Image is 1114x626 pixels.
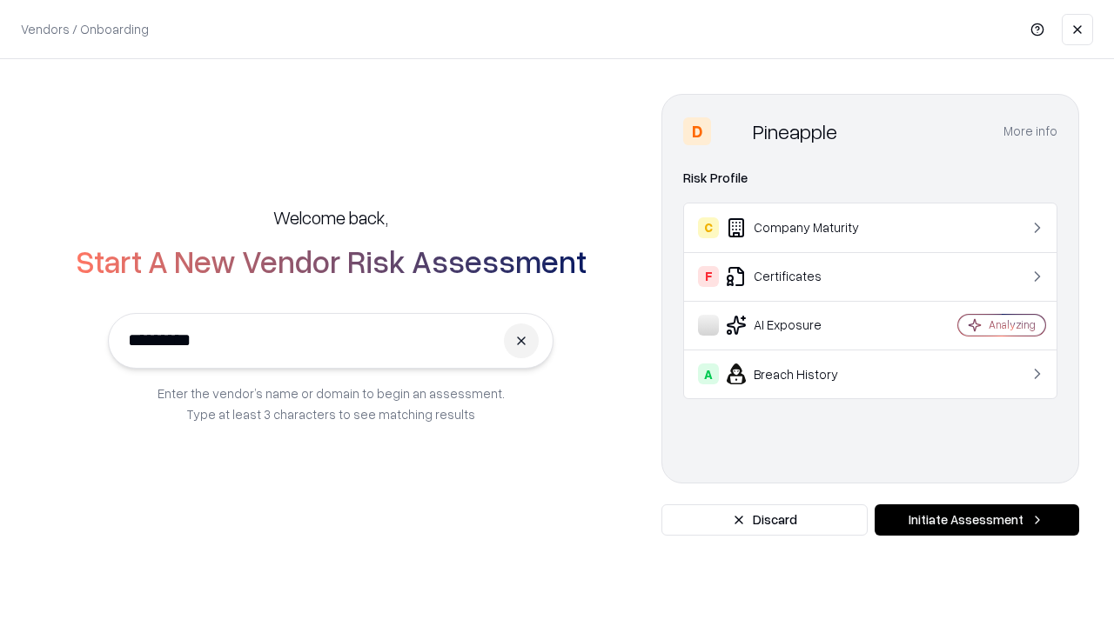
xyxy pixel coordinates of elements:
[718,117,746,145] img: Pineapple
[698,217,719,238] div: C
[698,363,719,384] div: A
[989,317,1036,332] div: Analyzing
[158,383,505,424] p: Enter the vendor’s name or domain to begin an assessment. Type at least 3 characters to see match...
[683,117,711,145] div: D
[1003,116,1057,147] button: More info
[698,363,906,384] div: Breach History
[698,266,719,287] div: F
[76,243,587,278] h2: Start A New Vendor Risk Assessment
[273,205,388,230] h5: Welcome back,
[683,168,1057,189] div: Risk Profile
[661,504,868,536] button: Discard
[698,315,906,336] div: AI Exposure
[698,217,906,238] div: Company Maturity
[698,266,906,287] div: Certificates
[21,20,149,38] p: Vendors / Onboarding
[875,504,1079,536] button: Initiate Assessment
[753,117,837,145] div: Pineapple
